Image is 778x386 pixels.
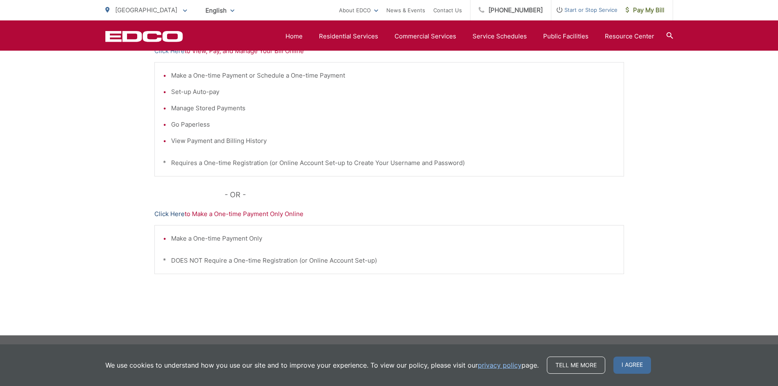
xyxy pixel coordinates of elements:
p: * Requires a One-time Registration (or Online Account Set-up to Create Your Username and Password) [163,158,615,168]
li: Go Paperless [171,120,615,129]
li: Manage Stored Payments [171,103,615,113]
p: to View, Pay, and Manage Your Bill Online [154,46,624,56]
a: Tell me more [547,357,605,374]
a: News & Events [386,5,425,15]
span: Pay My Bill [626,5,664,15]
a: About EDCO [339,5,378,15]
a: Home [285,31,303,41]
a: Contact Us [433,5,462,15]
p: - OR - [225,189,624,201]
a: privacy policy [478,360,522,370]
p: We use cookies to understand how you use our site and to improve your experience. To view our pol... [105,360,539,370]
span: I agree [613,357,651,374]
p: to Make a One-time Payment Only Online [154,209,624,219]
p: * DOES NOT Require a One-time Registration (or Online Account Set-up) [163,256,615,266]
span: English [199,3,241,18]
a: Resource Center [605,31,654,41]
a: Residential Services [319,31,378,41]
a: Service Schedules [473,31,527,41]
a: Click Here [154,209,185,219]
a: Public Facilities [543,31,589,41]
li: View Payment and Billing History [171,136,615,146]
li: Make a One-time Payment or Schedule a One-time Payment [171,71,615,80]
a: Click Here [154,46,185,56]
span: [GEOGRAPHIC_DATA] [115,6,177,14]
a: Commercial Services [395,31,456,41]
li: Make a One-time Payment Only [171,234,615,243]
li: Set-up Auto-pay [171,87,615,97]
a: EDCD logo. Return to the homepage. [105,31,183,42]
